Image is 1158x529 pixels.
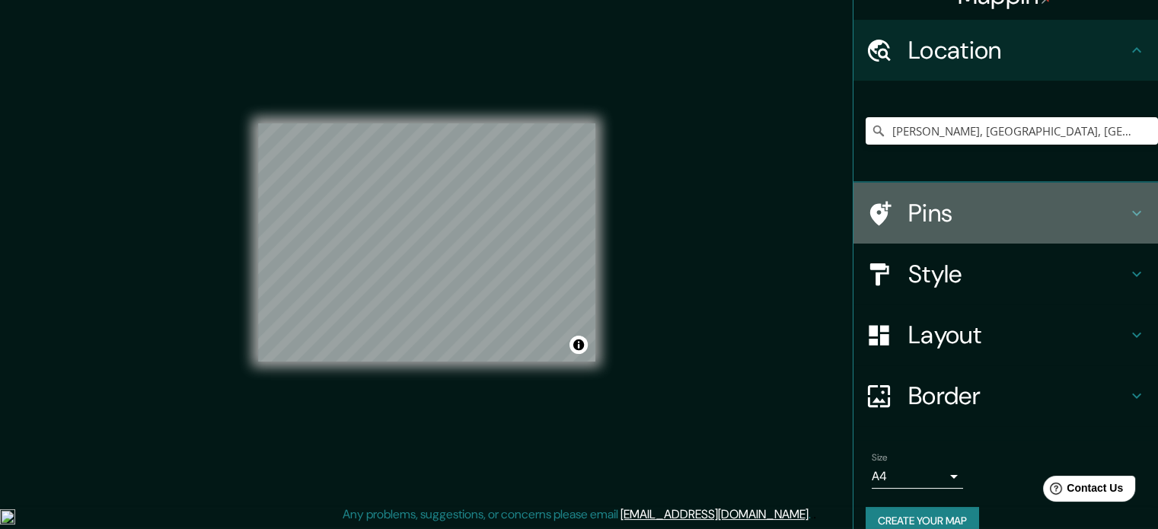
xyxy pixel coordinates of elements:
[853,244,1158,304] div: Style
[872,451,888,464] label: Size
[811,505,813,524] div: .
[569,336,588,354] button: Toggle attribution
[1022,470,1141,512] iframe: Help widget launcher
[853,183,1158,244] div: Pins
[908,259,1128,289] h4: Style
[908,198,1128,228] h4: Pins
[866,117,1158,145] input: Pick your city or area
[620,506,809,522] a: [EMAIL_ADDRESS][DOMAIN_NAME]
[853,304,1158,365] div: Layout
[813,505,816,524] div: .
[908,381,1128,411] h4: Border
[258,123,595,362] canvas: Map
[908,35,1128,65] h4: Location
[872,464,963,489] div: A4
[343,505,811,524] p: Any problems, suggestions, or concerns please email .
[908,320,1128,350] h4: Layout
[853,365,1158,426] div: Border
[853,20,1158,81] div: Location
